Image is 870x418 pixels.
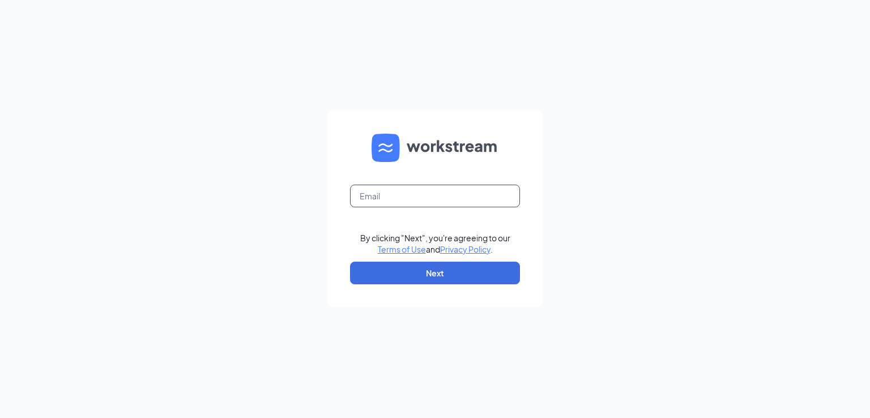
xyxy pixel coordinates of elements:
input: Email [350,185,520,207]
img: WS logo and Workstream text [372,134,498,162]
a: Terms of Use [378,244,426,254]
div: By clicking "Next", you're agreeing to our and . [360,232,510,255]
a: Privacy Policy [440,244,491,254]
button: Next [350,262,520,284]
